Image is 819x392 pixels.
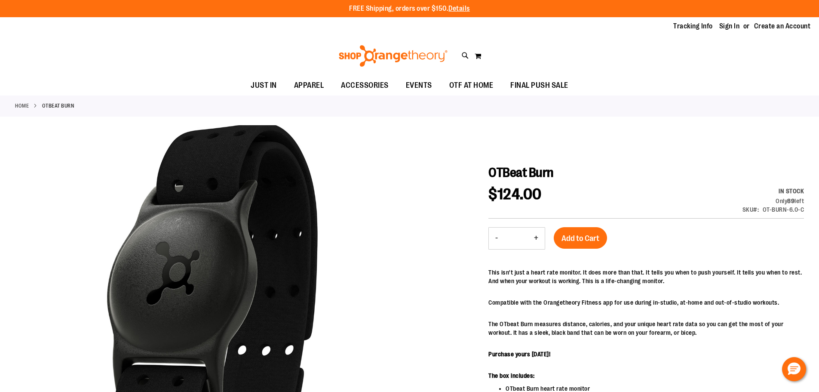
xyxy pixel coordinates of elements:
span: OTBeat Burn [488,165,554,180]
a: JUST IN [242,76,285,96]
p: Compatible with the Orangetheory Fitness app for use during in-studio, at-home and out-of-studio ... [488,298,804,307]
button: Hello, have a question? Let’s chat. [782,357,806,381]
strong: SKU [742,206,759,213]
a: APPAREL [285,76,333,96]
span: APPAREL [294,76,324,95]
div: OT-BURN-6.0-C [763,205,804,214]
a: Create an Account [754,22,811,31]
b: Purchase yours [DATE]! [488,351,550,358]
a: Home [15,102,29,110]
a: OTF AT HOME [441,76,502,95]
a: EVENTS [397,76,441,96]
p: The OTbeat Burn measures distance, calories, and your unique heart rate data so you can get the m... [488,320,804,337]
span: ACCESSORIES [341,76,389,95]
img: Shop Orangetheory [337,45,449,67]
button: Increase product quantity [528,228,545,249]
span: $124.00 [488,185,542,203]
strong: OTBeat Burn [42,102,74,110]
span: In stock [779,188,804,194]
p: This isn't just a heart rate monitor. It does more than that. It tells you when to push yourself.... [488,268,804,285]
button: Add to Cart [554,227,607,249]
div: Only 89 left [742,197,804,205]
a: Sign In [719,22,740,31]
strong: 89 [787,198,794,204]
a: Details [448,5,470,12]
span: JUST IN [251,76,277,95]
button: Decrease product quantity [489,228,504,249]
b: The box includes: [488,372,535,379]
a: FINAL PUSH SALE [502,76,577,96]
a: Tracking Info [673,22,713,31]
a: ACCESSORIES [332,76,397,96]
span: OTF AT HOME [449,76,494,95]
input: Product quantity [504,228,528,249]
span: EVENTS [406,76,432,95]
span: FINAL PUSH SALE [510,76,568,95]
p: FREE Shipping, orders over $150. [349,4,470,14]
span: Add to Cart [561,234,599,243]
div: Availability [742,187,804,195]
